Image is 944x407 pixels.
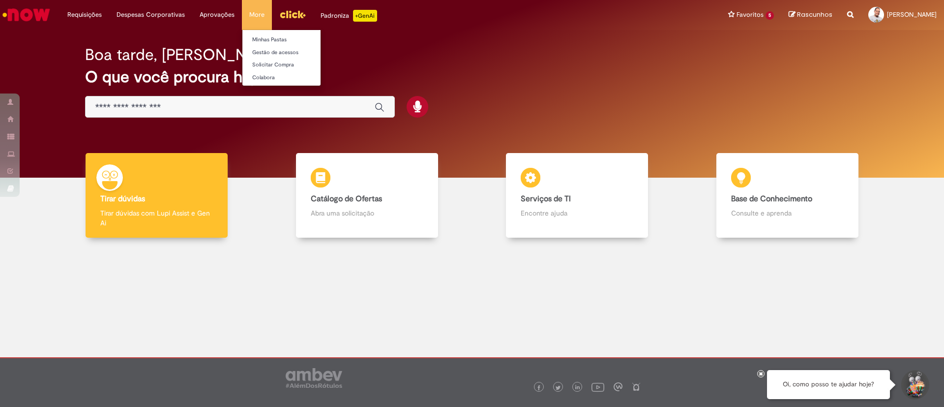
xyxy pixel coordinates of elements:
[242,47,351,58] a: Gestão de acessos
[591,380,604,393] img: logo_footer_youtube.png
[242,72,351,83] a: Colabora
[556,385,560,390] img: logo_footer_twitter.png
[242,30,321,86] ul: More
[521,194,571,204] b: Serviços de TI
[682,153,893,238] a: Base de Conhecimento Consulte e aprenda
[85,46,284,63] h2: Boa tarde, [PERSON_NAME]
[789,10,832,20] a: Rascunhos
[279,7,306,22] img: click_logo_yellow_360x200.png
[321,10,377,22] div: Padroniza
[887,10,937,19] span: [PERSON_NAME]
[67,10,102,20] span: Requisições
[766,11,774,20] span: 5
[632,382,641,391] img: logo_footer_naosei.png
[249,10,265,20] span: More
[575,385,580,391] img: logo_footer_linkedin.png
[262,153,472,238] a: Catálogo de Ofertas Abra uma solicitação
[472,153,682,238] a: Serviços de TI Encontre ajuda
[242,60,351,70] a: Solicitar Compra
[614,382,622,391] img: logo_footer_workplace.png
[353,10,377,22] p: +GenAi
[200,10,235,20] span: Aprovações
[731,194,812,204] b: Base de Conhecimento
[311,194,382,204] b: Catálogo de Ofertas
[521,208,633,218] p: Encontre ajuda
[536,385,541,390] img: logo_footer_facebook.png
[286,368,342,388] img: logo_footer_ambev_rotulo_gray.png
[100,194,145,204] b: Tirar dúvidas
[797,10,832,19] span: Rascunhos
[767,370,890,399] div: Oi, como posso te ajudar hoje?
[311,208,423,218] p: Abra uma solicitação
[100,208,213,228] p: Tirar dúvidas com Lupi Assist e Gen Ai
[731,208,844,218] p: Consulte e aprenda
[1,5,52,25] img: ServiceNow
[737,10,764,20] span: Favoritos
[117,10,185,20] span: Despesas Corporativas
[900,370,929,400] button: Iniciar Conversa de Suporte
[242,34,351,45] a: Minhas Pastas
[85,68,859,86] h2: O que você procura hoje?
[52,153,262,238] a: Tirar dúvidas Tirar dúvidas com Lupi Assist e Gen Ai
